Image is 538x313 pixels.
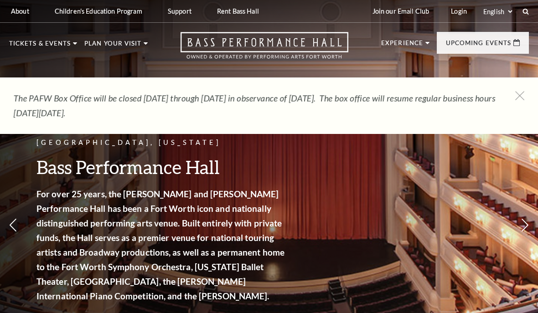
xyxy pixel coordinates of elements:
[446,40,511,51] p: Upcoming Events
[84,41,141,51] p: Plan Your Visit
[55,7,142,15] p: Children's Education Program
[11,7,29,15] p: About
[381,40,423,51] p: Experience
[36,155,287,179] h3: Bass Performance Hall
[36,137,287,149] p: [GEOGRAPHIC_DATA], [US_STATE]
[9,41,71,51] p: Tickets & Events
[168,7,191,15] p: Support
[14,93,495,118] em: The PAFW Box Office will be closed [DATE] through [DATE] in observance of [DATE]. The box office ...
[217,7,259,15] p: Rent Bass Hall
[36,189,285,301] strong: For over 25 years, the [PERSON_NAME] and [PERSON_NAME] Performance Hall has been a Fort Worth ico...
[481,7,514,16] select: Select:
